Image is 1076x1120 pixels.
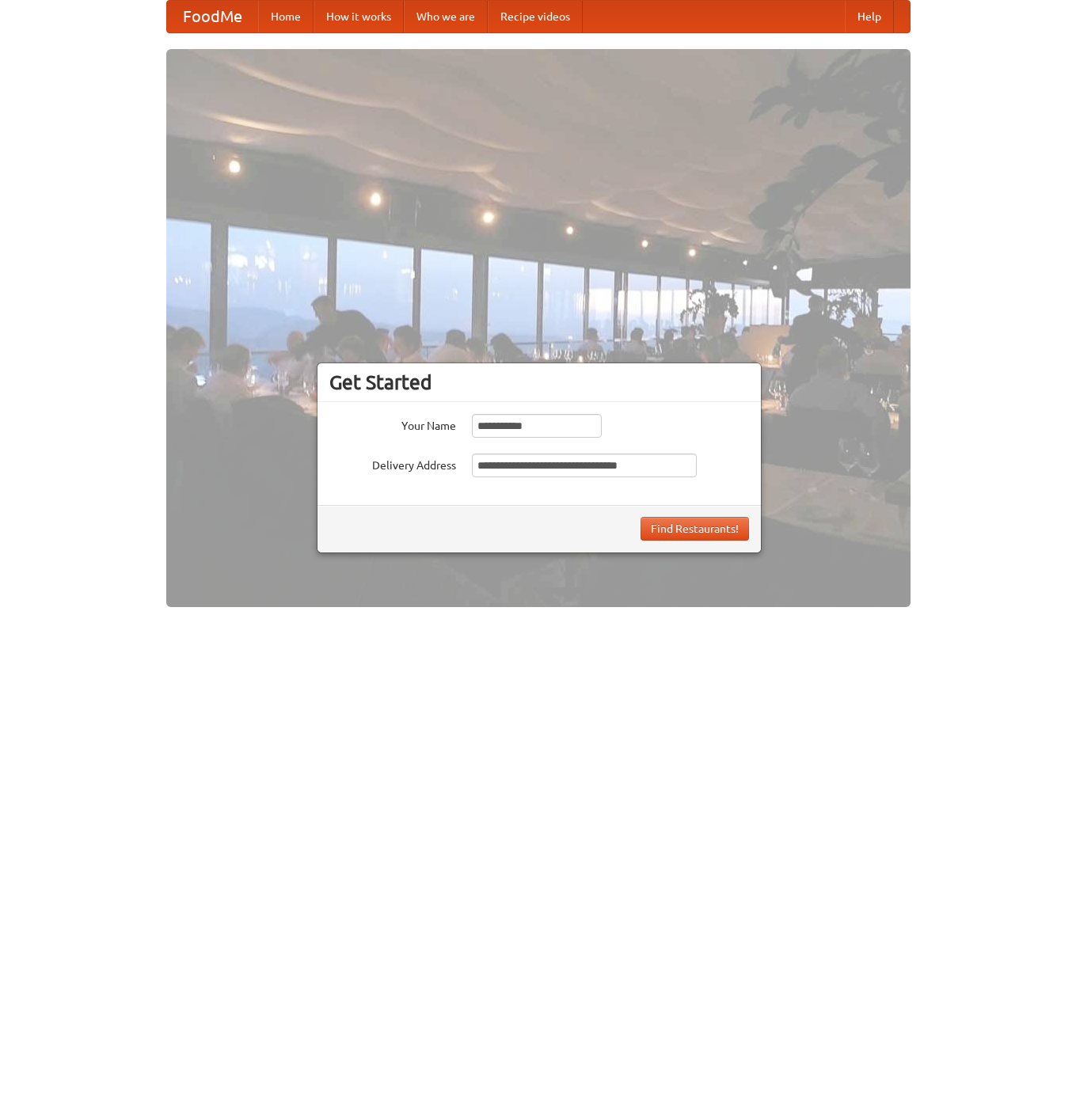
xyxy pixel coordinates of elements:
a: How it works [314,1,404,32]
a: Who we are [404,1,488,32]
a: Home [258,1,314,32]
a: Recipe videos [488,1,583,32]
label: Your Name [329,414,456,434]
label: Delivery Address [329,454,456,473]
button: Find Restaurants! [641,517,749,541]
h3: Get Started [329,370,749,394]
a: FoodMe [167,1,258,32]
a: Help [845,1,894,32]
